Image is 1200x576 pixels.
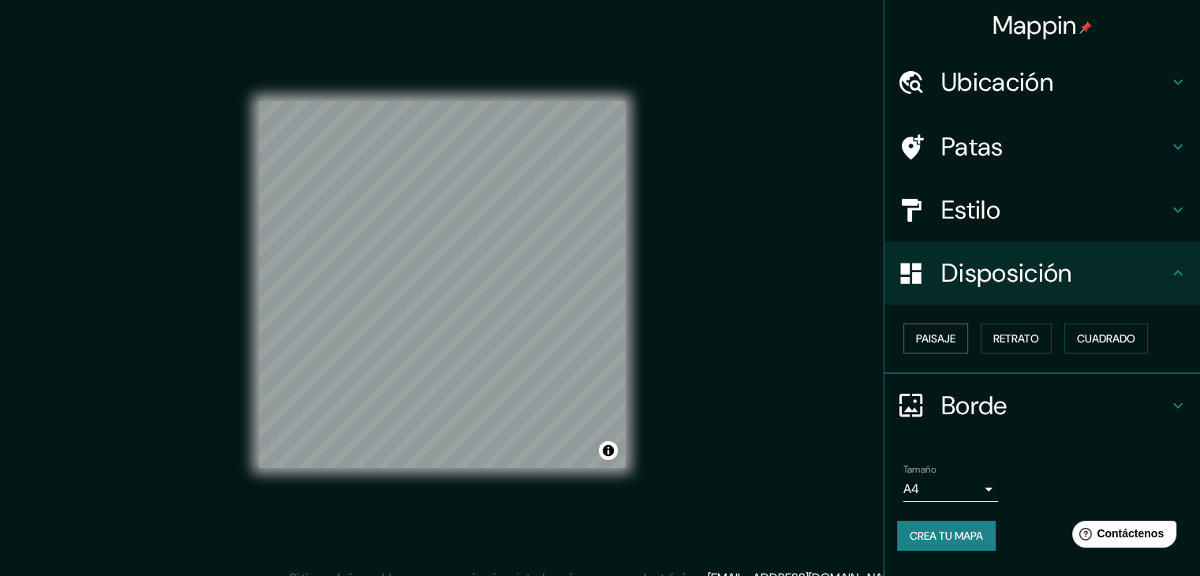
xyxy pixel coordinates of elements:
[1064,324,1148,353] button: Cuadrado
[916,331,955,346] font: Paisaje
[903,481,919,497] font: A4
[993,331,1039,346] font: Retrato
[1077,331,1135,346] font: Cuadrado
[993,9,1077,42] font: Mappin
[884,178,1200,241] div: Estilo
[941,130,1004,163] font: Patas
[903,463,936,476] font: Tamaño
[897,521,996,551] button: Crea tu mapa
[884,241,1200,305] div: Disposición
[941,193,1000,226] font: Estilo
[941,65,1053,99] font: Ubicación
[981,324,1052,353] button: Retrato
[910,529,983,543] font: Crea tu mapa
[941,256,1071,290] font: Disposición
[884,115,1200,178] div: Patas
[884,374,1200,437] div: Borde
[259,101,626,468] canvas: Mapa
[903,324,968,353] button: Paisaje
[1079,21,1092,34] img: pin-icon.png
[599,441,618,460] button: Activar o desactivar atribución
[941,389,1007,422] font: Borde
[1060,514,1183,559] iframe: Lanzador de widgets de ayuda
[903,477,998,502] div: A4
[884,50,1200,114] div: Ubicación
